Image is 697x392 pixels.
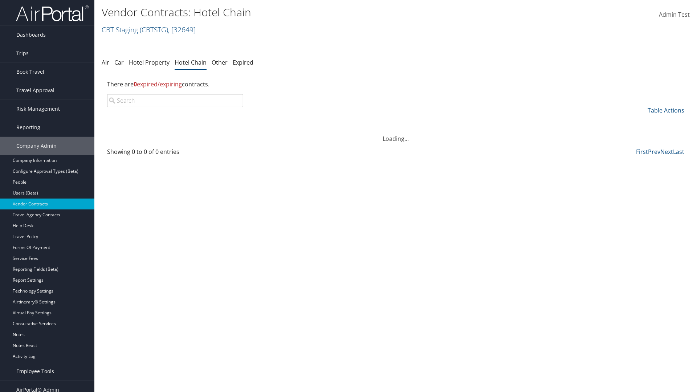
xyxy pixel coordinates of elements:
[102,58,109,66] a: Air
[16,5,89,22] img: airportal-logo.png
[134,80,137,88] strong: 0
[659,4,690,26] a: Admin Test
[673,148,684,156] a: Last
[16,44,29,62] span: Trips
[107,94,243,107] input: Search
[102,5,494,20] h1: Vendor Contracts: Hotel Chain
[175,58,207,66] a: Hotel Chain
[107,147,243,160] div: Showing 0 to 0 of 0 entries
[648,106,684,114] a: Table Actions
[134,80,182,88] span: expired/expiring
[168,25,196,34] span: , [ 32649 ]
[140,25,168,34] span: ( CBTSTG )
[102,126,690,143] div: Loading...
[16,26,46,44] span: Dashboards
[129,58,170,66] a: Hotel Property
[16,100,60,118] span: Risk Management
[660,148,673,156] a: Next
[102,25,196,34] a: CBT Staging
[16,362,54,380] span: Employee Tools
[636,148,648,156] a: First
[16,63,44,81] span: Book Travel
[648,148,660,156] a: Prev
[102,74,690,94] div: There are contracts.
[16,118,40,136] span: Reporting
[16,81,54,99] span: Travel Approval
[114,58,124,66] a: Car
[659,11,690,19] span: Admin Test
[212,58,228,66] a: Other
[16,137,57,155] span: Company Admin
[233,58,253,66] a: Expired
